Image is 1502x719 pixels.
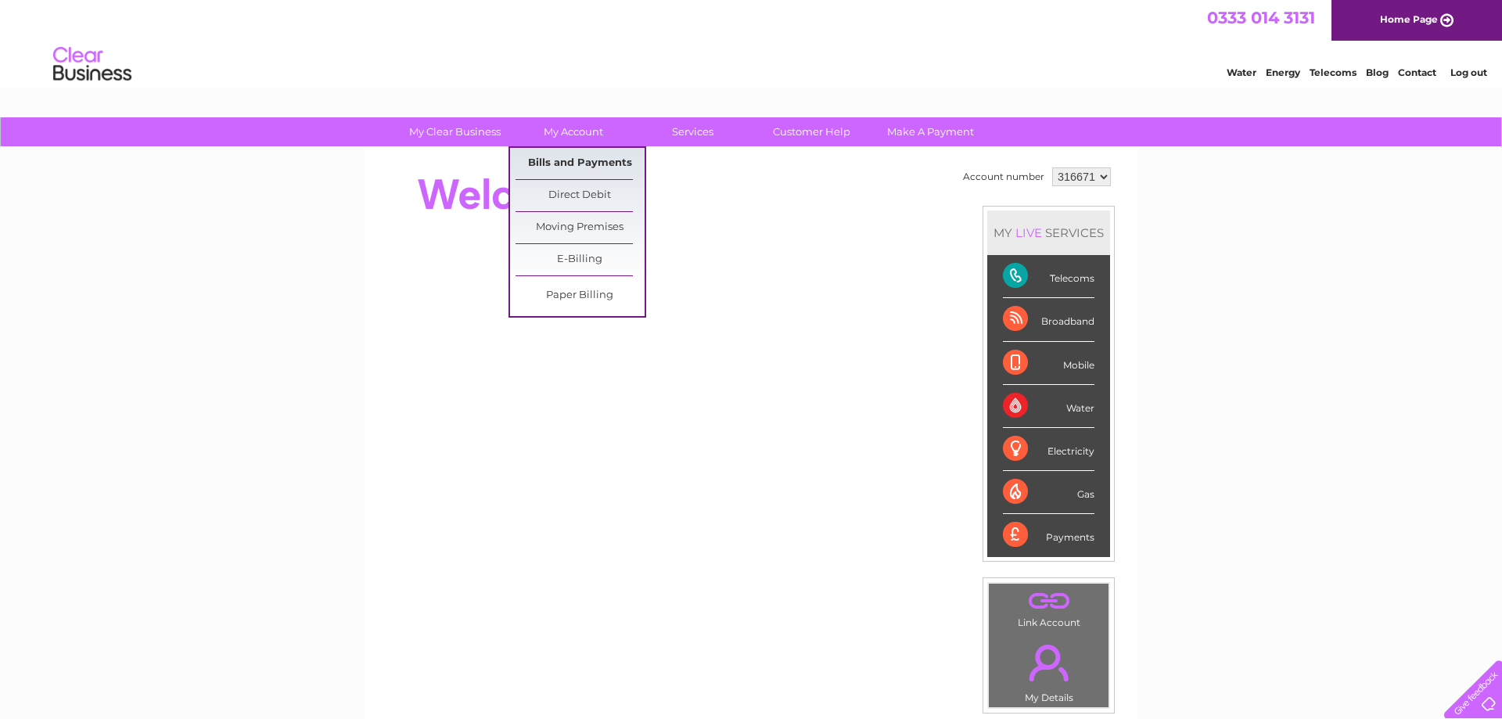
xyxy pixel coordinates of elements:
[1003,471,1094,514] div: Gas
[987,210,1110,255] div: MY SERVICES
[1450,67,1487,78] a: Log out
[988,583,1109,632] td: Link Account
[993,588,1105,615] a: .
[1003,514,1094,556] div: Payments
[516,180,645,211] a: Direct Debit
[1310,67,1356,78] a: Telecoms
[509,117,638,146] a: My Account
[1003,385,1094,428] div: Water
[1366,67,1389,78] a: Blog
[516,212,645,243] a: Moving Premises
[993,635,1105,690] a: .
[516,280,645,311] a: Paper Billing
[383,9,1122,76] div: Clear Business is a trading name of Verastar Limited (registered in [GEOGRAPHIC_DATA] No. 3667643...
[1227,67,1256,78] a: Water
[390,117,519,146] a: My Clear Business
[866,117,995,146] a: Make A Payment
[959,164,1048,190] td: Account number
[1003,342,1094,385] div: Mobile
[1003,298,1094,341] div: Broadband
[1012,225,1045,240] div: LIVE
[747,117,876,146] a: Customer Help
[1003,255,1094,298] div: Telecoms
[516,244,645,275] a: E-Billing
[988,631,1109,708] td: My Details
[628,117,757,146] a: Services
[1398,67,1436,78] a: Contact
[1207,8,1315,27] a: 0333 014 3131
[1266,67,1300,78] a: Energy
[52,41,132,88] img: logo.png
[516,148,645,179] a: Bills and Payments
[1003,428,1094,471] div: Electricity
